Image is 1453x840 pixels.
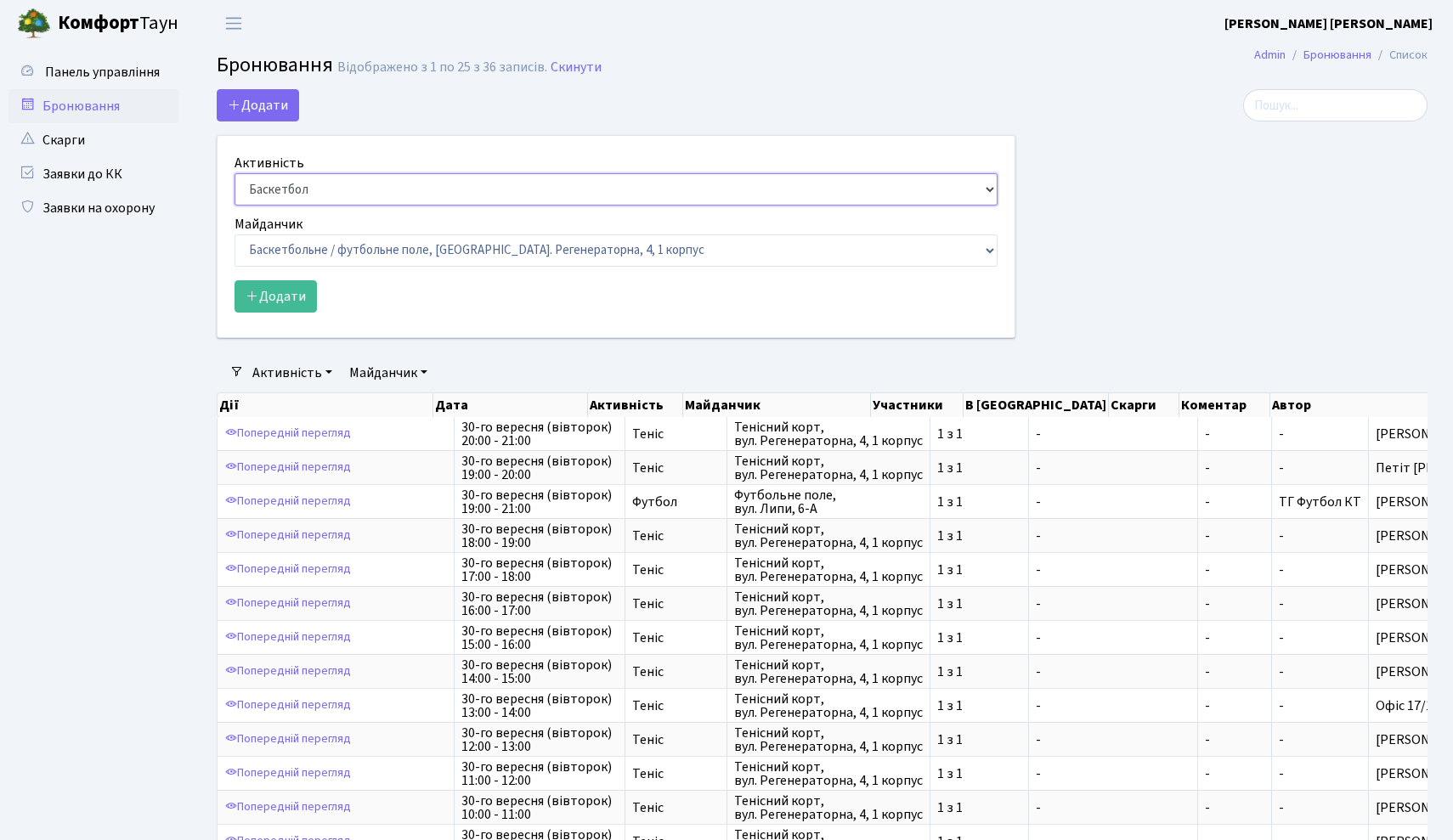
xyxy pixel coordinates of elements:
span: - [1036,461,1190,475]
a: Скарги [8,123,178,157]
span: Футбольне поле, вул. Липи, 6-А [734,488,923,516]
span: 1 з 1 [937,631,1021,645]
span: 1 з 1 [937,495,1021,509]
span: 1 з 1 [937,767,1021,781]
span: - [1205,767,1264,781]
span: 1 з 1 [937,427,1021,441]
th: Майданчик [683,393,872,417]
button: Додати [235,280,317,313]
span: 30-го вересня (вівторок) 18:00 - 19:00 [461,522,618,550]
a: Попередній перегляд [221,590,355,617]
nav: breadcrumb [1229,37,1453,73]
span: - [1036,733,1190,747]
th: Коментар [1179,393,1270,417]
span: - [1279,696,1284,715]
a: [PERSON_NAME] [PERSON_NAME] [1224,14,1433,34]
th: Дата [433,393,588,417]
span: - [1036,801,1190,815]
th: Дії [218,393,433,417]
b: [PERSON_NAME] [PERSON_NAME] [1224,14,1433,33]
span: Тенісний корт, вул. Регенераторна, 4, 1 корпус [734,522,923,550]
span: 30-го вересня (вівторок) 16:00 - 17:00 [461,590,618,617]
span: Теніс [632,631,720,645]
span: Теніс [632,529,720,543]
span: - [1036,495,1190,509]
span: Теніс [632,699,720,713]
span: - [1205,733,1264,747]
span: Тенісний корт, вул. Регенераторна, 4, 1 корпус [734,692,923,719]
a: Попередній перегляд [221,760,355,786]
label: Майданчик [235,214,302,234]
span: - [1205,665,1264,679]
span: Тенісний корт, вул. Регенераторна, 4, 1 корпус [734,726,923,753]
span: - [1036,665,1190,679]
a: Майданчик [342,358,434,387]
span: - [1205,563,1264,577]
span: - [1205,529,1264,543]
span: Тенісний корт, вул. Регенераторна, 4, 1 корпус [734,658,923,685]
span: 30-го вересня (вівторок) 20:00 - 21:00 [461,420,618,448]
span: - [1279,425,1284,443]
a: Заявки до КК [8,157,178,191]
span: Теніс [632,427,720,441]
span: - [1279,629,1284,647]
a: Попередній перегляд [221,420,355,447]
a: Бронювання [8,89,178,123]
a: Попередній перегляд [221,794,355,820]
span: Теніс [632,597,720,611]
b: Комфорт [58,9,139,37]
label: Активність [235,153,304,173]
span: - [1279,730,1284,749]
span: - [1205,699,1264,713]
span: ТГ Футбол КТ [1279,493,1361,511]
span: 30-го вересня (вівторок) 11:00 - 12:00 [461,760,618,787]
button: Переключити навігацію [212,9,255,37]
span: - [1279,527,1284,545]
li: Список [1371,46,1428,65]
span: 30-го вересня (вівторок) 15:00 - 16:00 [461,624,618,651]
span: Тенісний корт, вул. Регенераторна, 4, 1 корпус [734,624,923,651]
span: Таун [58,9,178,38]
a: Попередній перегляд [221,522,355,549]
span: - [1279,595,1284,613]
a: Попередній перегляд [221,726,355,753]
span: - [1205,495,1264,509]
span: Тенісний корт, вул. Регенераторна, 4, 1 корпус [734,760,923,787]
span: - [1036,529,1190,543]
span: Панель управління [45,63,160,82]
span: - [1205,427,1264,441]
span: Бронювання [217,50,333,80]
a: Активність [246,358,339,387]
span: 30-го вересня (вівторок) 10:00 - 11:00 [461,794,618,821]
button: Додати [217,89,299,121]
span: - [1036,631,1190,645]
th: В [GEOGRAPHIC_DATA] [964,393,1109,417]
span: Теніс [632,665,720,679]
span: 30-го вересня (вівторок) 12:00 - 13:00 [461,726,618,753]
span: 30-го вересня (вівторок) 19:00 - 21:00 [461,488,618,516]
span: 1 з 1 [937,461,1021,475]
span: 30-го вересня (вівторок) 17:00 - 18:00 [461,556,618,583]
a: Admin [1254,46,1286,64]
span: - [1205,631,1264,645]
span: - [1036,699,1190,713]
span: - [1279,764,1284,783]
span: 1 з 1 [937,665,1021,679]
span: Тенісний корт, вул. Регенераторна, 4, 1 корпус [734,420,923,448]
span: 30-го вересня (вівторок) 19:00 - 20:00 [461,454,618,482]
span: Теніс [632,733,720,747]
span: 30-го вересня (вівторок) 14:00 - 15:00 [461,658,618,685]
div: Відображено з 1 по 25 з 36 записів. [337,59,547,76]
a: Попередній перегляд [221,624,355,651]
span: - [1279,459,1284,477]
span: - [1036,767,1190,781]
span: - [1036,597,1190,611]
span: - [1205,597,1264,611]
input: Пошук... [1243,89,1428,121]
span: 1 з 1 [937,529,1021,543]
a: Попередній перегляд [221,454,355,481]
span: Тенісний корт, вул. Регенераторна, 4, 1 корпус [734,454,923,482]
span: 1 з 1 [937,801,1021,815]
span: Теніс [632,563,720,577]
span: Тенісний корт, вул. Регенераторна, 4, 1 корпус [734,794,923,821]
